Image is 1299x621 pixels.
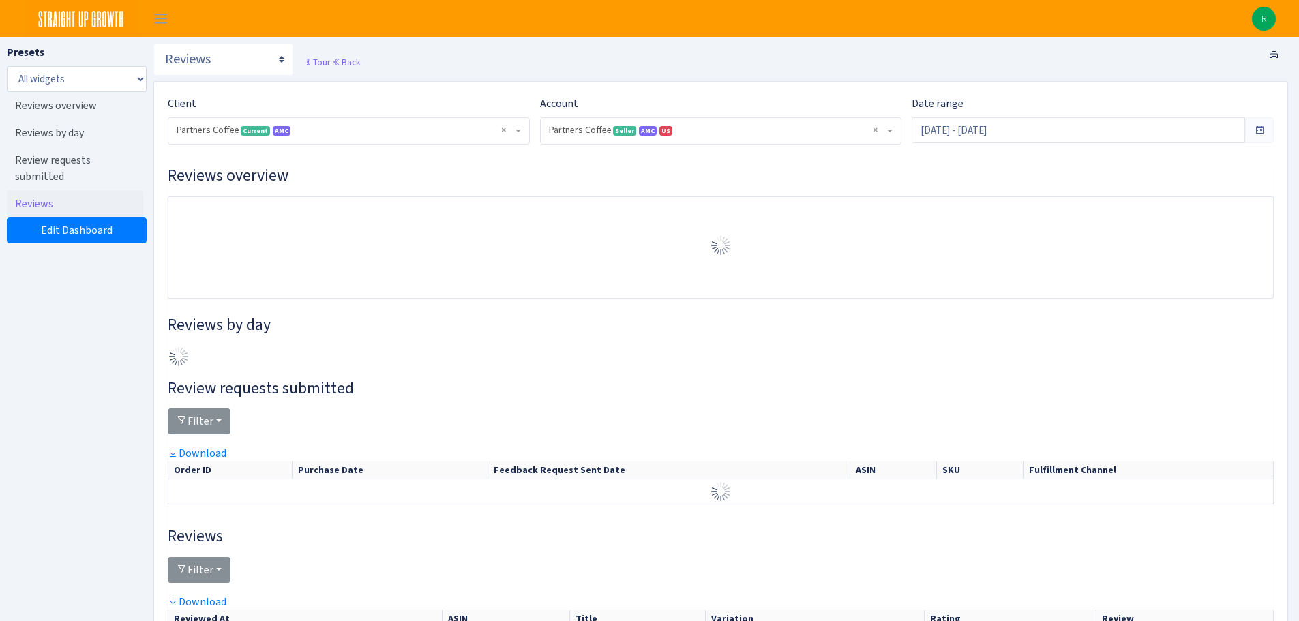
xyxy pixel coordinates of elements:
h3: Widget #52 [168,166,1274,185]
a: Edit Dashboard [7,217,147,243]
h3: Widget #54 [168,378,1274,398]
span: Partners Coffee <span class="badge badge-success">Seller</span><span class="badge badge-primary" ... [549,123,885,137]
span: Partners Coffee <span class="badge badge-success">Current</span><span class="badge badge-primary"... [177,123,513,137]
small: Tour [304,57,330,68]
span: Current [241,126,270,136]
a: Reviews [7,190,143,217]
span: US [659,126,672,136]
label: Account [540,95,578,112]
th: SKU [937,461,1024,479]
span: Remove all items [873,123,878,137]
img: Rachel [1252,7,1276,31]
img: Preloader [710,481,732,502]
span: AMC [273,126,290,136]
span: Seller [613,126,636,136]
th: ASIN [850,461,937,479]
a: Download [168,446,226,460]
label: Presets [7,44,44,61]
a: Reviews by day [7,119,143,147]
h3: Widget #53 [168,315,1274,335]
button: Filter [168,557,230,583]
span: Partners Coffee <span class="badge badge-success">Current</span><span class="badge badge-primary"... [168,118,529,144]
a: R [1252,7,1276,31]
span: Remove all items [501,123,506,137]
a: Download [168,594,226,609]
span: Amazon Marketing Cloud [639,126,657,136]
img: Preloader [710,234,732,256]
th: Fulfillment Channel [1023,461,1273,479]
a: Tour [304,55,332,69]
button: Toggle navigation [144,7,178,30]
span: Partners Coffee <span class="badge badge-success">Seller</span><span class="badge badge-primary" ... [541,118,901,144]
th: Feedback Request Sent Date [488,461,850,479]
label: Date range [912,95,964,112]
img: Preloader [168,346,190,367]
a: Review requests submitted [7,147,143,190]
label: Client [168,95,196,112]
a: Back [332,56,360,68]
a: Reviews overview [7,92,143,119]
th: Purchase Date [293,461,488,479]
th: Order ID [168,461,293,479]
button: Filter [168,408,230,434]
h3: Widget #55 [168,526,1274,546]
